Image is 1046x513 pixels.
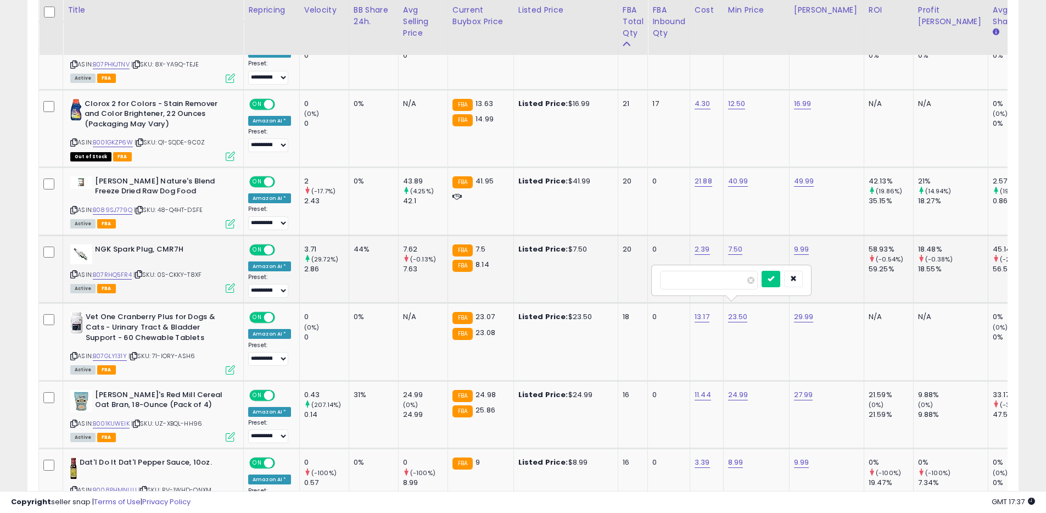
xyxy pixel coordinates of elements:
[476,259,489,270] span: 8.14
[452,390,473,402] small: FBA
[403,264,448,274] div: 7.63
[728,4,785,16] div: Min Price
[70,176,92,189] img: 31mjviutYbL._SL40_.jpg
[403,478,448,488] div: 8.99
[476,457,480,467] span: 9
[695,176,712,187] a: 21.88
[70,99,82,121] img: 41eTB+k+viL._SL40_.jpg
[652,244,681,254] div: 0
[652,4,685,39] div: FBA inbound Qty
[476,389,496,400] span: 24.98
[918,4,983,27] div: Profit [PERSON_NAME]
[918,478,988,488] div: 7.34%
[304,390,349,400] div: 0.43
[134,205,203,214] span: | SKU: 48-Q4HT-DSFE
[304,51,349,60] div: 0
[452,114,473,126] small: FBA
[452,312,473,324] small: FBA
[993,410,1037,420] div: 47.57%
[311,400,341,409] small: (207.14%)
[410,187,434,196] small: (4.25%)
[794,244,809,255] a: 9.99
[403,51,448,60] div: 0
[623,244,640,254] div: 20
[452,4,509,27] div: Current Buybox Price
[250,391,264,400] span: ON
[518,312,609,322] div: $23.50
[113,152,132,161] span: FBA
[70,458,77,479] img: 41HYsNTmR-L._SL40_.jpg
[70,312,83,334] img: 319s-ToWH7L._SL40_.jpg
[918,400,933,409] small: (0%)
[304,332,349,342] div: 0
[94,497,141,507] a: Terms of Use
[652,312,681,322] div: 0
[869,458,913,467] div: 0%
[410,469,435,477] small: (-100%)
[410,255,436,264] small: (-0.13%)
[794,4,859,16] div: [PERSON_NAME]
[652,176,681,186] div: 0
[250,99,264,109] span: ON
[993,478,1037,488] div: 0%
[518,4,613,16] div: Listed Price
[918,99,980,109] div: N/A
[918,244,988,254] div: 18.48%
[1000,400,1031,409] small: (-30.27%)
[452,99,473,111] small: FBA
[354,312,390,322] div: 0%
[623,99,640,109] div: 21
[993,332,1037,342] div: 0%
[876,469,901,477] small: (-100%)
[273,459,291,468] span: OFF
[728,389,748,400] a: 24.99
[869,312,905,322] div: N/A
[311,469,337,477] small: (-100%)
[248,407,291,417] div: Amazon AI *
[70,31,235,82] div: ASIN:
[133,270,202,279] span: | SKU: 0S-CKKY-T8XF
[93,419,130,428] a: B001KUWEIK
[97,365,116,375] span: FBA
[993,99,1037,109] div: 0%
[869,244,913,254] div: 58.93%
[518,390,609,400] div: $24.99
[623,4,644,39] div: FBA Total Qty
[993,4,1033,27] div: Avg BB Share
[993,264,1037,274] div: 56.57%
[993,51,1037,60] div: 0%
[273,313,291,322] span: OFF
[70,433,96,442] span: All listings currently available for purchase on Amazon
[476,114,494,124] span: 14.99
[728,311,748,322] a: 23.50
[476,98,493,109] span: 13.63
[869,4,909,16] div: ROI
[248,60,291,85] div: Preset:
[403,196,448,206] div: 42.1
[993,244,1037,254] div: 45.14%
[304,109,320,118] small: (0%)
[794,176,814,187] a: 49.99
[918,264,988,274] div: 18.55%
[728,244,743,255] a: 7.50
[794,389,813,400] a: 27.99
[248,342,291,366] div: Preset:
[518,176,568,186] b: Listed Price:
[869,176,913,186] div: 42.13%
[70,176,235,227] div: ASIN:
[250,177,264,186] span: ON
[273,245,291,254] span: OFF
[97,284,116,293] span: FBA
[918,196,988,206] div: 18.27%
[869,99,905,109] div: N/A
[918,390,988,400] div: 9.88%
[876,255,903,264] small: (-0.54%)
[403,312,439,322] div: N/A
[248,205,291,230] div: Preset:
[728,457,743,468] a: 8.99
[248,193,291,203] div: Amazon AI *
[728,176,748,187] a: 40.99
[476,244,485,254] span: 7.5
[128,352,195,360] span: | SKU: 71-IORY-ASH6
[304,410,349,420] div: 0.14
